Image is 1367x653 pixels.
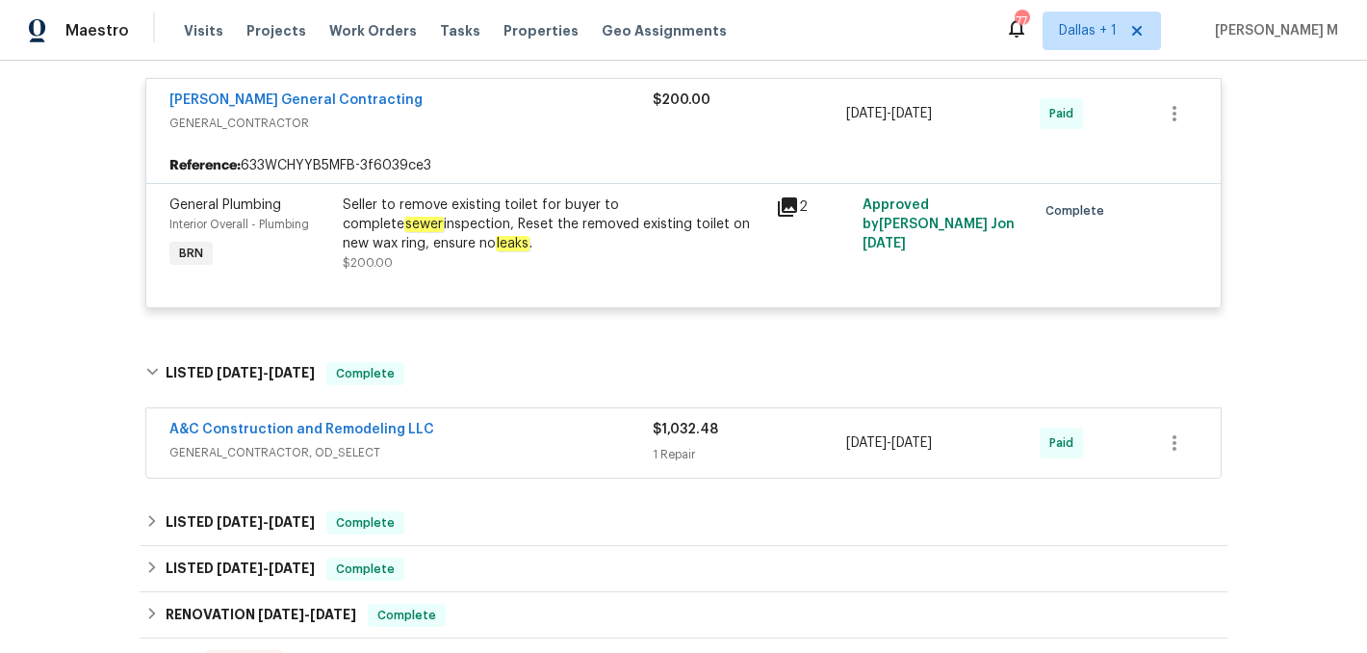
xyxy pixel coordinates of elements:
span: [DATE] [863,237,906,250]
span: [DATE] [269,366,315,379]
span: [DATE] [310,608,356,621]
span: [DATE] [891,107,932,120]
span: Complete [328,513,402,533]
span: Complete [1045,201,1112,221]
span: $1,032.48 [653,423,718,436]
span: Dallas + 1 [1059,21,1117,40]
span: - [846,104,932,123]
div: 2 [776,196,851,219]
b: Reference: [169,156,241,175]
span: GENERAL_CONTRACTOR, OD_SELECT [169,443,653,462]
span: Visits [184,21,223,40]
span: Projects [246,21,306,40]
div: Seller to remove existing toilet for buyer to complete inspection, Reset the removed existing toi... [343,196,764,253]
span: [DATE] [269,562,315,575]
span: [PERSON_NAME] M [1207,21,1338,40]
span: Approved by [PERSON_NAME] J on [863,198,1015,250]
span: Maestro [65,21,129,40]
a: A&C Construction and Remodeling LLC [169,423,434,436]
span: [DATE] [846,107,887,120]
span: Interior Overall - Plumbing [169,219,309,230]
a: [PERSON_NAME] General Contracting [169,93,423,107]
div: LISTED [DATE]-[DATE]Complete [140,546,1227,592]
h6: LISTED [166,511,315,535]
span: BRN [171,244,211,263]
span: [DATE] [217,515,263,529]
span: Complete [328,560,402,579]
span: - [217,562,315,575]
span: Tasks [440,24,480,38]
span: Work Orders [329,21,417,40]
span: Complete [328,364,402,383]
div: 1 Repair [653,445,846,464]
h6: RENOVATION [166,604,356,627]
h6: LISTED [166,362,315,385]
div: LISTED [DATE]-[DATE]Complete [140,500,1227,546]
span: [DATE] [269,515,315,529]
span: Paid [1049,104,1081,123]
em: leaks [496,236,529,251]
em: sewer [404,217,444,232]
span: GENERAL_CONTRACTOR [169,114,653,133]
span: Properties [503,21,579,40]
div: 77 [1015,12,1028,31]
span: [DATE] [846,436,887,450]
span: - [846,433,932,453]
h6: LISTED [166,558,315,581]
span: - [217,515,315,529]
span: [DATE] [891,436,932,450]
span: Complete [370,606,444,625]
span: General Plumbing [169,198,281,212]
div: LISTED [DATE]-[DATE]Complete [140,343,1227,405]
span: [DATE] [217,366,263,379]
span: $200.00 [653,93,710,107]
span: Paid [1049,433,1081,453]
span: Geo Assignments [602,21,727,40]
span: [DATE] [217,562,263,575]
span: $200.00 [343,257,393,269]
span: - [217,366,315,379]
span: - [258,608,356,621]
span: [DATE] [258,608,304,621]
div: RENOVATION [DATE]-[DATE]Complete [140,592,1227,639]
div: 633WCHYYB5MFB-3f6039ce3 [146,148,1221,183]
